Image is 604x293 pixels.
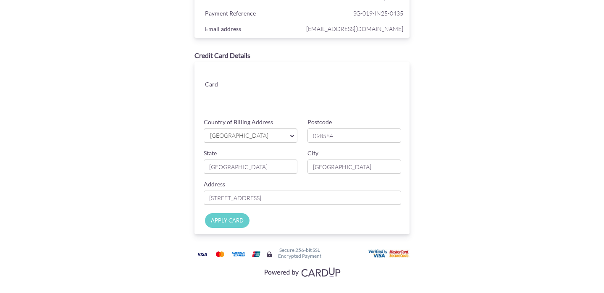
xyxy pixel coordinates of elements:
img: Secure lock [266,251,273,258]
label: State [204,149,217,157]
label: Country of Billing Address [204,118,273,126]
div: Payment Reference [199,8,304,21]
a: [GEOGRAPHIC_DATA] [204,128,297,143]
div: Email address [199,24,304,36]
iframe: Secure card expiration date input frame [258,89,329,104]
img: Visa [194,249,210,259]
img: American Express [230,249,247,259]
label: City [307,149,318,157]
span: [GEOGRAPHIC_DATA] [209,131,284,140]
img: Visa, Mastercard [260,264,344,280]
img: Mastercard [212,249,228,259]
label: Postcode [307,118,332,126]
img: User card [368,249,410,259]
iframe: Secure card number input frame [258,71,402,86]
span: SG-019-IN25-0435 [304,8,403,18]
h6: Secure 256-bit SSL Encrypted Payment [278,247,321,258]
span: [EMAIL_ADDRESS][DOMAIN_NAME] [304,24,403,34]
iframe: Secure card security code input frame [330,89,402,104]
img: Union Pay [248,249,265,259]
div: Credit Card Details [194,51,410,60]
div: Card [199,79,251,92]
label: Address [204,180,225,188]
input: APPLY CARD [205,213,249,228]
